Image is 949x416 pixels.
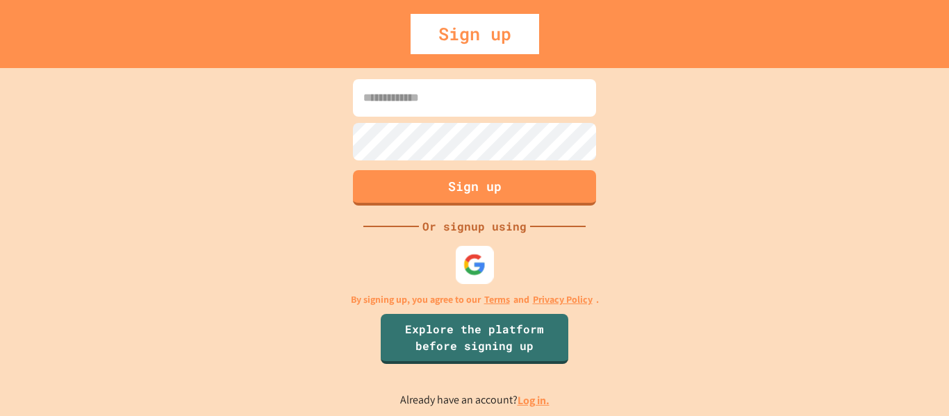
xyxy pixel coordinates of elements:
p: Already have an account? [400,392,550,409]
div: Sign up [411,14,539,54]
div: Or signup using [419,218,530,235]
a: Terms [484,292,510,307]
img: google-icon.svg [463,253,486,276]
a: Explore the platform before signing up [381,314,568,364]
a: Log in. [518,393,550,408]
button: Sign up [353,170,596,206]
a: Privacy Policy [533,292,593,307]
p: By signing up, you agree to our and . [351,292,599,307]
